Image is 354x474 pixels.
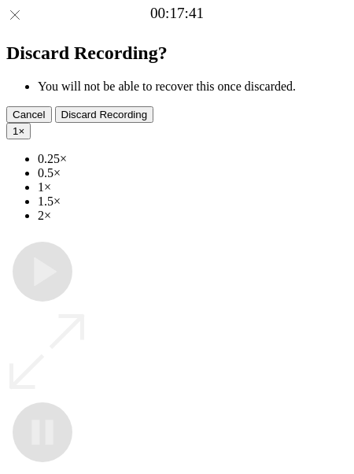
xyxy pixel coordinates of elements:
[150,5,204,22] a: 00:17:41
[38,209,348,223] li: 2×
[38,194,348,209] li: 1.5×
[38,180,348,194] li: 1×
[38,152,348,166] li: 0.25×
[6,43,348,64] h2: Discard Recording?
[6,123,31,139] button: 1×
[55,106,154,123] button: Discard Recording
[38,166,348,180] li: 0.5×
[13,125,18,137] span: 1
[6,106,52,123] button: Cancel
[38,80,348,94] li: You will not be able to recover this once discarded.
